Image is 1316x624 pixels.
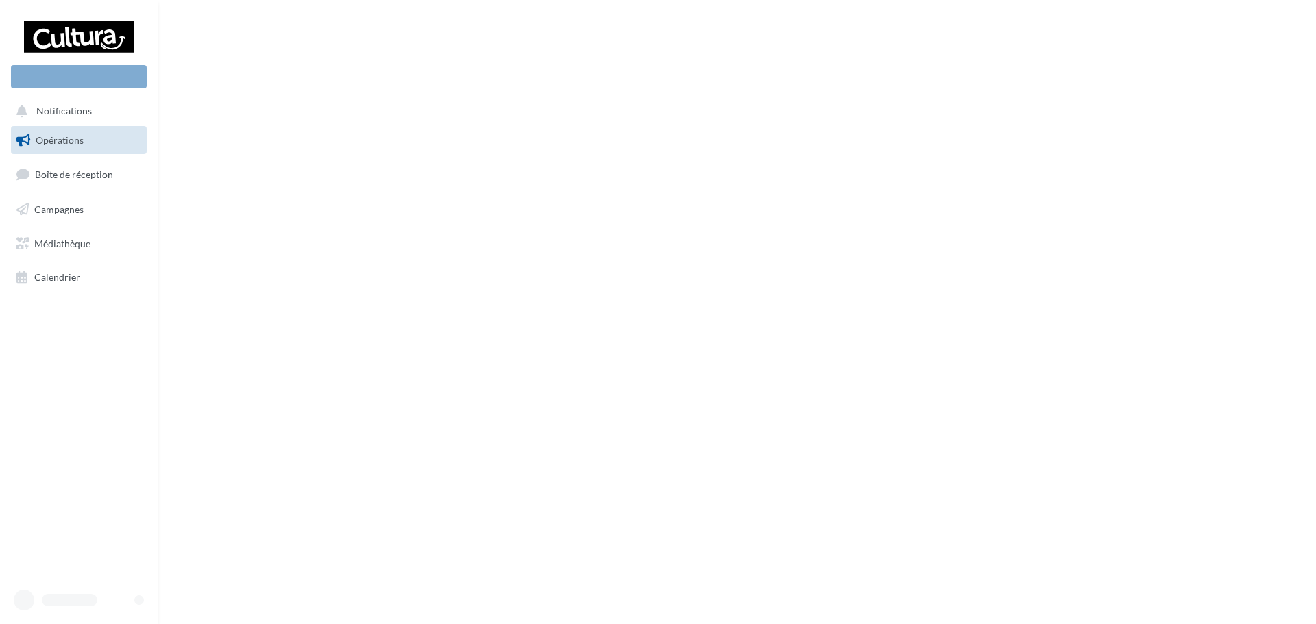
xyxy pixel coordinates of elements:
span: Notifications [36,105,92,117]
div: Nouvelle campagne [11,65,147,88]
span: Médiathèque [34,237,90,249]
a: Calendrier [8,263,149,292]
a: Médiathèque [8,229,149,258]
a: Campagnes [8,195,149,224]
a: Opérations [8,126,149,155]
span: Calendrier [34,271,80,283]
a: Boîte de réception [8,160,149,189]
span: Opérations [36,134,84,146]
span: Boîte de réception [35,169,113,180]
span: Campagnes [34,203,84,215]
